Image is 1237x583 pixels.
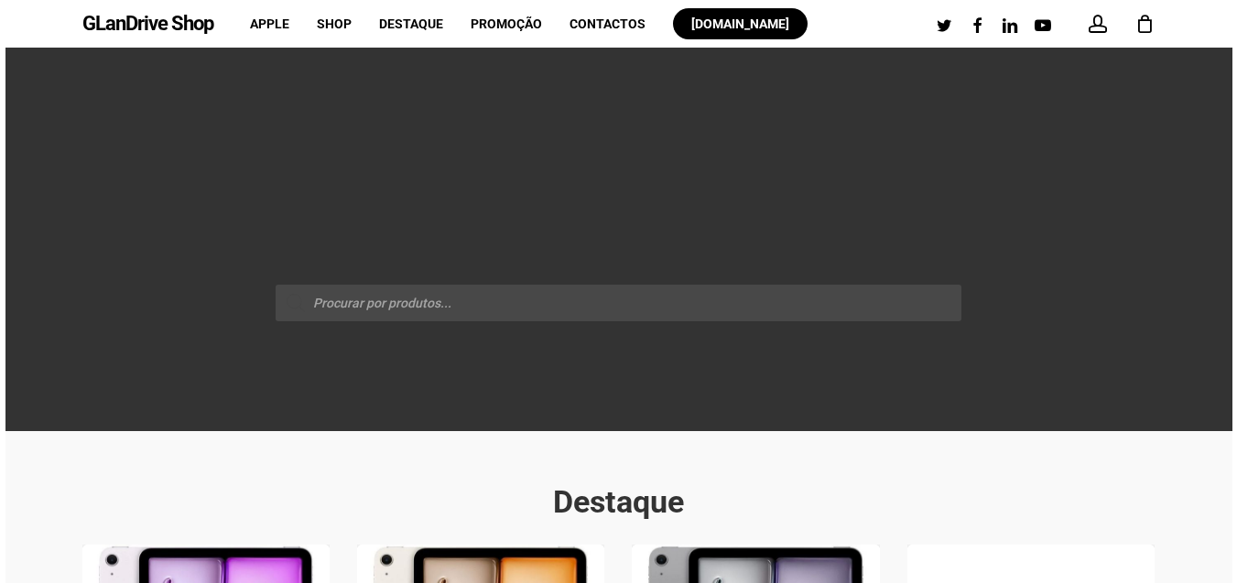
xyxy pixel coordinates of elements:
[69,481,1168,522] h2: Destaque
[276,285,961,321] input: Procurar por produtos...
[317,16,352,31] span: Shop
[471,16,542,31] span: Promoção
[82,14,213,34] a: GLanDrive Shop
[379,17,443,30] a: Destaque
[471,17,542,30] a: Promoção
[250,17,289,30] a: Apple
[317,17,352,30] a: Shop
[250,16,289,31] span: Apple
[570,17,646,30] a: Contactos
[379,16,443,31] span: Destaque
[570,16,646,31] span: Contactos
[691,16,789,31] span: [DOMAIN_NAME]
[673,17,808,30] a: [DOMAIN_NAME]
